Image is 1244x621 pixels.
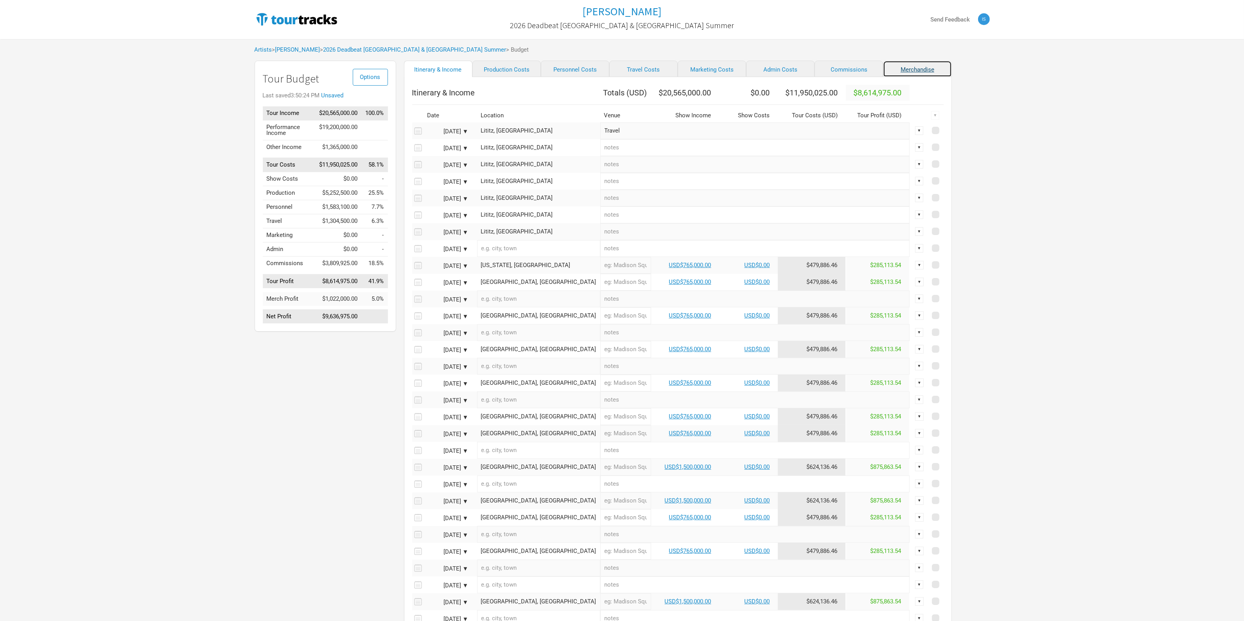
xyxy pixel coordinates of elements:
div: [DATE] ▼ [425,465,469,471]
td: Tour Cost allocation from Production, Personnel, Travel, Marketing, Admin & Commissions [778,593,846,610]
div: ▼ [915,311,924,320]
th: Show Costs [719,109,778,122]
td: Tour Cost allocation from Production, Personnel, Travel, Marketing, Admin & Commissions [778,408,846,425]
div: [DATE] ▼ [425,549,469,555]
a: Merchandise [883,61,951,77]
td: Other Income [263,140,316,154]
div: Lititz, United States [481,128,596,134]
a: USD$0.00 [745,547,770,555]
th: Tour Profit ( USD ) [846,109,910,122]
span: $285,113.54 [871,262,901,269]
td: $1,583,100.00 [316,200,362,214]
div: [DATE] ▼ [425,415,469,420]
input: notes [600,190,910,206]
div: ▼ [915,547,924,555]
a: USD$765,000.00 [669,413,711,420]
td: Tour Profit [263,274,316,288]
div: Lititz, United States [481,145,596,151]
div: [DATE] ▼ [425,230,469,235]
input: Travel [600,122,910,139]
td: Marketing as % of Tour Income [362,228,388,242]
a: [PERSON_NAME] [583,5,662,18]
td: Tour Cost allocation from Production, Personnel, Travel, Marketing, Admin & Commissions [778,492,846,509]
th: Totals ( USD ) [600,85,651,101]
div: [DATE] ▼ [425,145,469,151]
span: > [272,47,320,53]
div: [DATE] ▼ [425,499,469,504]
div: [DATE] ▼ [425,583,469,589]
div: [DATE] ▼ [425,431,469,437]
input: eg: Madison Square Garden [600,375,651,391]
div: [DATE] ▼ [425,515,469,521]
td: $0.00 [316,242,362,257]
a: Marketing Costs [678,61,746,77]
div: [DATE] ▼ [425,179,469,185]
h2: 2026 Deadbeat [GEOGRAPHIC_DATA] & [GEOGRAPHIC_DATA] Summer [510,21,734,30]
div: ▼ [915,513,924,522]
input: e.g. city, town [477,526,600,543]
a: USD$0.00 [745,413,770,420]
span: $285,113.54 [871,430,901,437]
span: $875,863.54 [871,598,901,605]
td: $5,252,500.00 [316,186,362,200]
td: Net Profit [263,310,316,324]
td: $3,809,925.00 [316,257,362,271]
div: Chicago, United States [481,498,596,504]
td: Production [263,186,316,200]
input: e.g. city, town [477,358,600,375]
input: notes [600,206,910,223]
div: ▼ [931,111,940,120]
td: Tour Cost allocation from Production, Personnel, Travel, Marketing, Admin & Commissions [778,425,846,442]
div: [DATE] ▼ [425,347,469,353]
div: ▼ [915,294,924,303]
span: $285,113.54 [871,312,901,319]
div: ▼ [915,210,924,219]
input: notes [600,173,910,190]
div: ▼ [915,379,924,387]
span: $875,863.54 [871,497,901,504]
td: Tour Cost allocation from Production, Personnel, Travel, Marketing, Admin & Commissions [778,375,846,391]
td: Tour Costs as % of Tour Income [362,158,388,172]
div: ▼ [915,126,924,135]
img: TourTracks [255,11,339,27]
span: Options [360,74,381,81]
img: Isabella [978,13,990,25]
td: Performance Income as % of Tour Income [362,120,388,140]
th: $11,950,025.00 [778,85,846,101]
div: Lititz, United States [481,195,596,201]
a: USD$0.00 [745,430,770,437]
div: Washington, United States [481,262,596,268]
th: Show Income [651,109,719,122]
td: Merch Profit as % of Tour Income [362,292,388,306]
div: ▼ [915,446,924,454]
td: Merch Profit [263,292,316,306]
span: $285,113.54 [871,278,901,285]
a: USD$1,500,000.00 [665,463,711,470]
div: Lititz, United States [481,178,596,184]
input: notes [600,156,910,173]
div: [DATE] ▼ [425,213,469,219]
div: [DATE] ▼ [425,448,469,454]
div: Columbus, United States [481,346,596,352]
td: $1,365,000.00 [316,140,362,154]
div: ▼ [915,479,924,488]
a: USD$0.00 [745,312,770,319]
td: Admin as % of Tour Income [362,242,388,257]
div: [DATE] ▼ [425,364,469,370]
div: [DATE] ▼ [425,482,469,488]
td: $0.00 [316,172,362,186]
td: Other Income as % of Tour Income [362,140,388,154]
th: Tour Costs ( USD ) [778,109,846,122]
a: 2026 Deadbeat [GEOGRAPHIC_DATA] & [GEOGRAPHIC_DATA] Summer [510,17,734,34]
input: eg: Madison Square Garden [600,307,651,324]
a: USD$0.00 [745,262,770,269]
span: $285,113.54 [871,413,901,420]
div: ▼ [915,580,924,589]
input: eg: Madison Square Garden [600,425,651,442]
th: $20,565,000.00 [651,85,719,101]
td: Commissions as % of Tour Income [362,257,388,271]
span: $285,113.54 [871,379,901,386]
td: Performance Income [263,120,316,140]
input: notes [600,391,910,408]
a: USD$0.00 [745,497,770,504]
